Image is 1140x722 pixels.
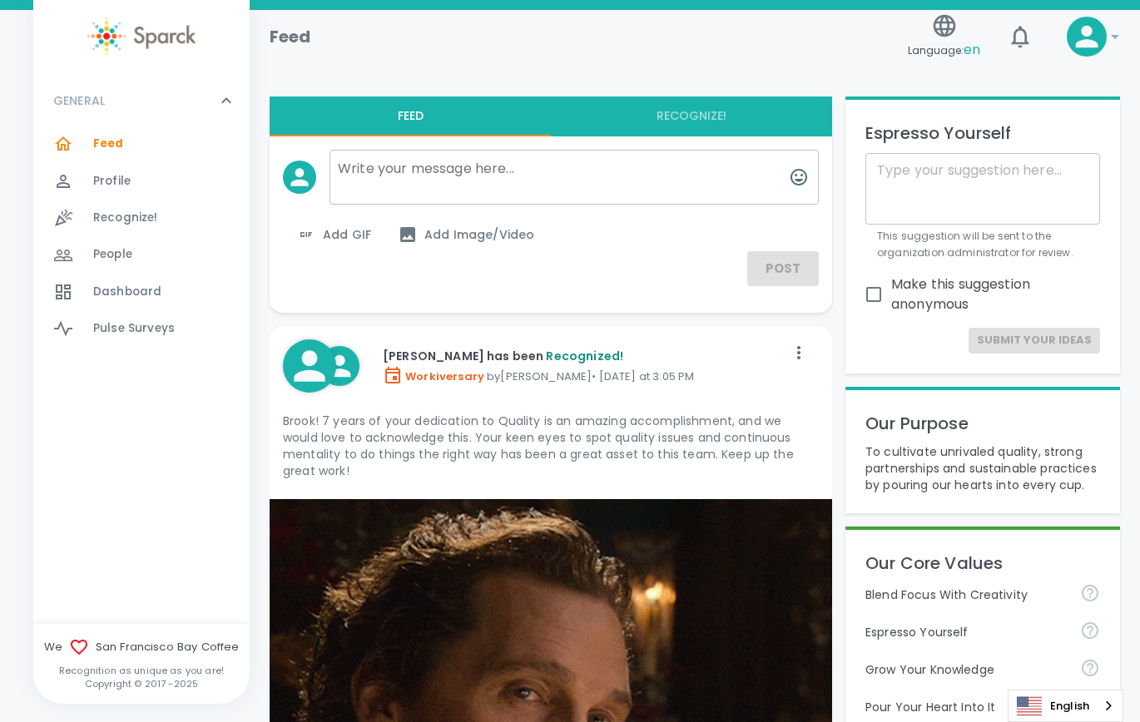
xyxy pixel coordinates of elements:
p: by [PERSON_NAME] • [DATE] at 3:05 PM [383,365,786,385]
a: Profile [33,163,250,200]
a: Feed [33,126,250,162]
span: People [93,246,132,263]
div: GENERAL [33,126,250,354]
div: GENERAL [33,76,250,126]
div: interaction tabs [270,96,832,136]
img: Sparck logo [87,17,196,56]
span: Add Image/Video [398,225,534,245]
p: Our Core Values [865,550,1100,576]
span: Feed [93,136,124,152]
a: Pulse Surveys [33,310,250,347]
button: Feed [270,96,551,136]
p: Brook! 7 years of your dedication to Quality is an amazing accomplishment, and we would love to a... [283,413,819,479]
svg: Share your voice and your ideas [1080,621,1100,640]
span: We San Francisco Bay Coffee [33,637,250,657]
p: Grow Your Knowledge [865,661,1067,678]
svg: Achieve goals today and innovate for tomorrow [1080,583,1100,603]
div: Language [1008,690,1123,722]
p: Our Purpose [865,410,1100,437]
p: Blend Focus With Creativity [865,586,1067,603]
p: Copyright © 2017 - 2025 [33,677,250,690]
p: Recognition as unique as you are! [33,664,250,677]
span: Dashboard [93,284,161,300]
span: Recognized! [546,348,623,364]
p: [PERSON_NAME] has been [383,348,786,364]
a: Recognize! [33,200,250,236]
p: GENERAL [53,92,105,109]
p: Espresso Yourself [865,624,1067,640]
p: To cultivate unrivaled quality, strong partnerships and sustainable practices by pouring our hear... [865,443,1100,493]
span: Language: [908,39,980,62]
span: Profile [93,173,131,190]
svg: Follow your curiosity and learn together [1080,658,1100,678]
p: Pour Your Heart Into It [865,699,1067,715]
aside: Language selected: English [1008,690,1123,722]
span: Make this suggestion anonymous [891,274,1087,314]
a: English [1009,690,1123,721]
p: This suggestion will be sent to the organization administrator for review. [877,228,1088,261]
span: Add GIF [296,225,371,245]
span: Workiversary [383,368,484,384]
span: Recognize! [93,210,158,226]
span: Pulse Surveys [93,320,175,337]
a: People [33,236,250,273]
a: Dashboard [33,274,250,310]
span: en [964,40,980,59]
h1: Feed [270,23,311,50]
a: Sparck logo [33,17,250,56]
button: Language:en [901,7,987,67]
button: Recognize! [551,96,832,136]
p: Espresso Yourself [865,120,1100,146]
